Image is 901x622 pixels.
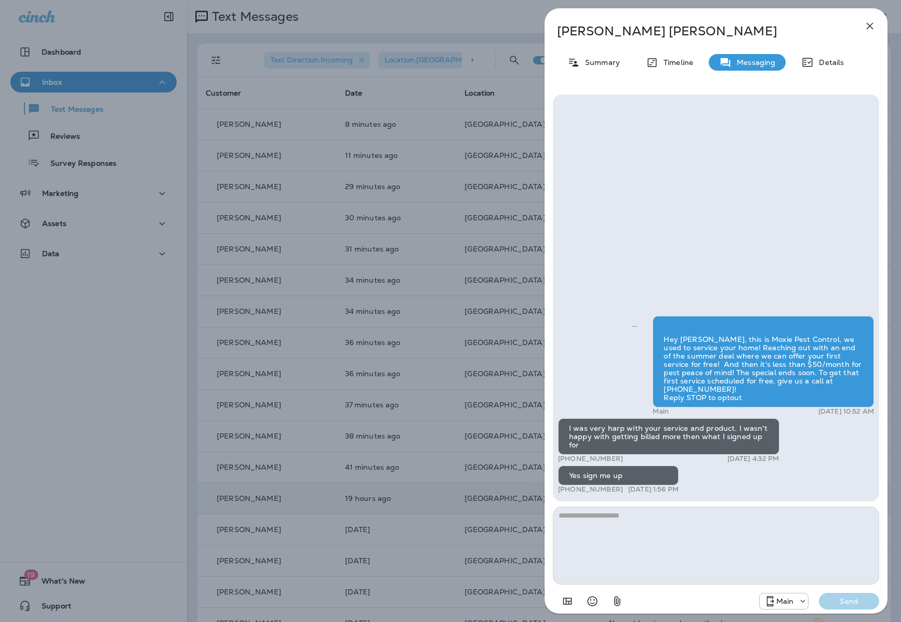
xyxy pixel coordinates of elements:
p: [DATE] 1:56 PM [628,485,679,494]
p: [DATE] 4:32 PM [727,455,779,463]
span: Sent [632,320,637,329]
p: Main [653,407,669,416]
p: Summary [580,58,620,67]
p: [PHONE_NUMBER] [558,455,623,463]
p: Details [814,58,844,67]
div: I was very harp with your service and product. I wasn't happy with getting billed more then what ... [558,418,779,455]
p: [DATE] 10:52 AM [818,407,874,416]
p: [PHONE_NUMBER] [558,485,623,494]
button: Select an emoji [582,591,603,612]
div: +1 (817) 482-3792 [760,595,809,607]
div: Yes sign me up [558,466,679,485]
button: Add in a premade template [557,591,578,612]
p: Main [776,597,794,605]
p: Messaging [732,58,775,67]
img: twilio-download [664,322,672,330]
p: Timeline [658,58,693,67]
div: Hey [PERSON_NAME], this is Moxie Pest Control, we used to service your home! Reaching out with an... [653,315,874,407]
p: [PERSON_NAME] [PERSON_NAME] [557,24,841,38]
